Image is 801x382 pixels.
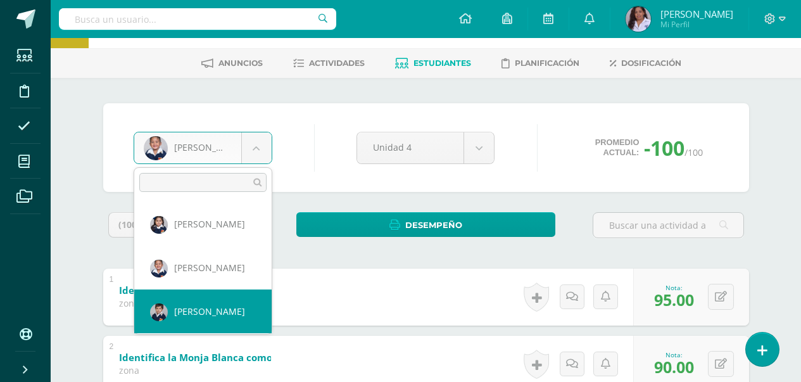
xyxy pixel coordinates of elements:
[174,305,245,317] span: [PERSON_NAME]
[150,260,168,277] img: 7b3595724d41770b611710f0ab59459d.png
[150,216,168,234] img: a75857a7f9dbbfd3103c827471486f02.png
[150,303,168,321] img: e8be98ab82735b128d846b8f07fcaa0b.png
[174,262,245,274] span: [PERSON_NAME]
[174,218,245,230] span: [PERSON_NAME]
